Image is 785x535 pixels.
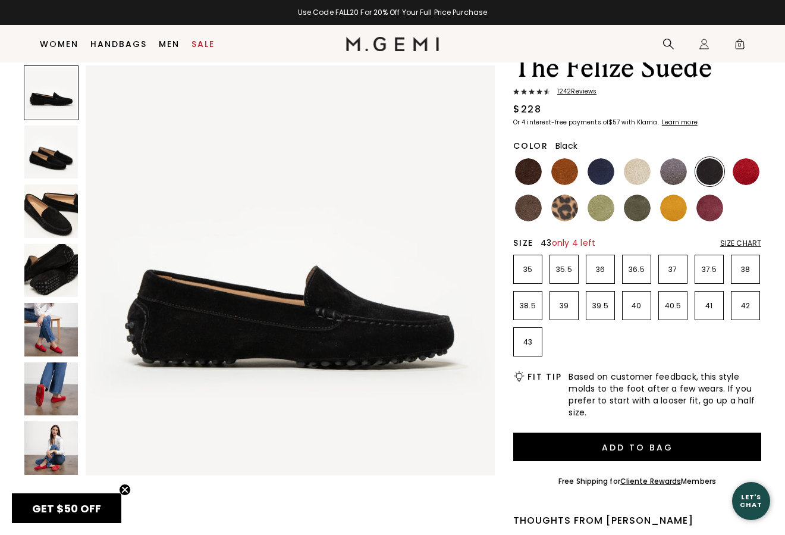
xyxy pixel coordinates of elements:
[659,265,687,274] p: 37
[513,118,608,127] klarna-placement-style-body: Or 4 interest-free payments of
[551,195,578,221] img: Leopard Print
[550,301,578,311] p: 39
[621,118,660,127] klarna-placement-style-body: with Klarna
[588,195,614,221] img: Pistachio
[551,158,578,185] img: Saddle
[620,476,682,486] a: Cliente Rewards
[623,301,651,311] p: 40
[696,158,723,185] img: Black
[513,141,548,151] h2: Color
[513,102,541,117] div: $228
[731,301,759,311] p: 42
[661,119,698,126] a: Learn more
[24,184,78,238] img: The Felize Suede
[513,433,761,461] button: Add to Bag
[555,140,577,152] span: Black
[90,39,147,49] a: Handbags
[527,372,561,381] h2: Fit Tip
[662,118,698,127] klarna-placement-style-cta: Learn more
[513,88,761,98] a: 1242Reviews
[624,195,651,221] img: Olive
[586,265,614,274] p: 36
[514,337,542,347] p: 43
[40,39,78,49] a: Women
[720,239,761,248] div: Size Chart
[159,39,180,49] a: Men
[513,238,533,248] h2: Size
[513,51,761,85] h1: The Felize Suede
[541,237,595,249] span: 43
[12,493,121,523] div: GET $50 OFFClose teaser
[24,303,78,356] img: The Felize Suede
[695,265,723,274] p: 37.5
[513,514,761,528] div: Thoughts from [PERSON_NAME]
[733,158,759,185] img: Sunset Red
[24,421,78,475] img: The Felize Suede
[659,301,687,311] p: 40.5
[32,501,101,516] span: GET $50 OFF
[695,301,723,311] p: 41
[346,37,439,51] img: M.Gemi
[732,493,770,508] div: Let's Chat
[588,158,614,185] img: Midnight Blue
[734,40,746,52] span: 0
[514,265,542,274] p: 35
[731,265,759,274] p: 38
[558,477,716,486] div: Free Shipping for Members
[24,244,78,298] img: The Felize Suede
[696,195,723,221] img: Burgundy
[86,65,495,475] img: The Felize Suede
[24,126,78,179] img: The Felize Suede
[515,158,542,185] img: Chocolate
[624,158,651,185] img: Latte
[514,301,542,311] p: 38.5
[660,158,687,185] img: Gray
[660,195,687,221] img: Sunflower
[119,484,131,496] button: Close teaser
[586,301,614,311] p: 39.5
[24,362,78,416] img: The Felize Suede
[569,371,761,418] span: Based on customer feedback, this style molds to the foot after a few wears. If you prefer to star...
[550,88,596,95] span: 1242 Review s
[608,118,620,127] klarna-placement-style-amount: $57
[552,237,596,249] span: only 4 left
[550,265,578,274] p: 35.5
[191,39,215,49] a: Sale
[623,265,651,274] p: 36.5
[515,195,542,221] img: Mushroom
